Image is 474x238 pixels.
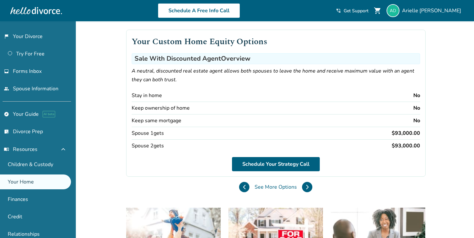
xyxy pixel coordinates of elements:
div: No [413,117,420,124]
div: $93,000.00 [392,130,420,137]
span: inbox [4,69,9,74]
span: explore [4,112,9,117]
span: flag_2 [4,34,9,39]
span: See More Options [255,183,297,191]
span: Get Support [344,8,368,14]
span: Resources [4,146,37,153]
div: No [413,104,420,112]
span: list_alt_check [4,129,9,134]
iframe: Chat Widget [442,207,474,238]
span: shopping_cart [374,7,381,15]
div: $93,000.00 [392,142,420,149]
div: Stay in home [132,92,162,99]
span: Arielle [PERSON_NAME] [402,7,464,14]
h2: Your Custom Home Equity Options [132,35,420,48]
div: Keep same mortgage [132,117,181,124]
img: ari_4292006@yahoo.com [387,4,399,17]
div: Keep ownership of home [132,104,190,112]
p: A neutral, discounted real estate agent allows both spouses to leave the home and receive maximum... [132,67,420,84]
a: Schedule Your Strategy Call [232,157,320,171]
div: No [413,92,420,99]
a: Schedule A Free Info Call [158,3,240,18]
span: AI beta [43,111,55,117]
div: Spouse 2 gets [132,142,164,149]
span: expand_less [59,145,67,153]
a: phone_in_talkGet Support [336,8,368,14]
div: Spouse 1 gets [132,130,164,137]
span: phone_in_talk [336,8,341,13]
h3: Sale With Discounted Agent Overview [132,53,420,64]
span: people [4,86,9,91]
span: Forms Inbox [13,68,42,75]
span: menu_book [4,147,9,152]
